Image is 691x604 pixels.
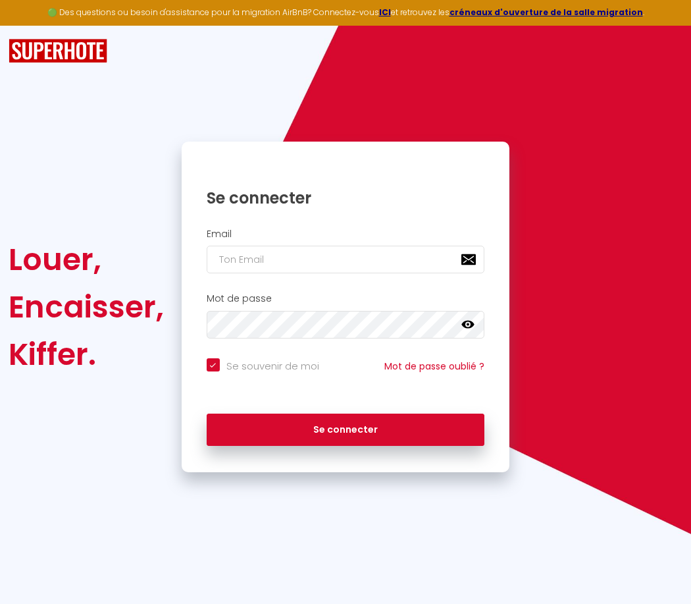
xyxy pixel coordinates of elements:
h2: Mot de passe [207,293,485,304]
div: Louer, [9,236,164,283]
h1: Se connecter [207,188,485,208]
div: Encaisser, [9,283,164,331]
div: Kiffer. [9,331,164,378]
button: Se connecter [207,414,485,447]
img: SuperHote logo [9,39,107,63]
a: ICI [379,7,391,18]
a: créneaux d'ouverture de la salle migration [449,7,643,18]
input: Ton Email [207,246,485,273]
h2: Email [207,229,485,240]
a: Mot de passe oublié ? [384,360,484,373]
